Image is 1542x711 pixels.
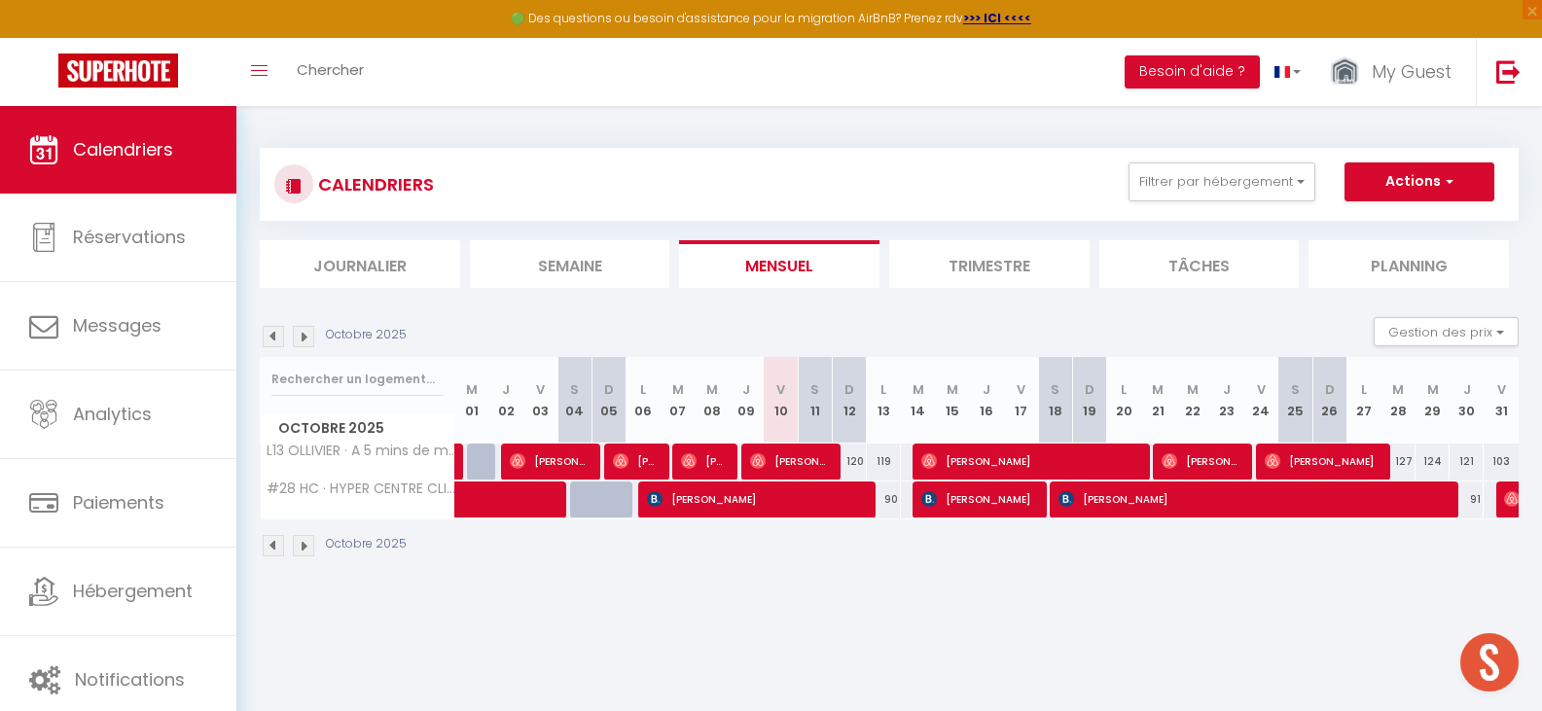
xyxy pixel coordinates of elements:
[1372,59,1452,84] span: My Guest
[963,10,1031,26] a: >>> ICI <<<<
[867,481,901,517] div: 90
[73,313,161,338] span: Messages
[1315,38,1476,106] a: ... My Guest
[983,380,990,399] abbr: J
[510,443,590,480] span: [PERSON_NAME]
[1085,380,1094,399] abbr: D
[867,357,901,444] th: 13
[1416,444,1450,480] div: 124
[867,444,901,480] div: 119
[1244,357,1278,444] th: 24
[1374,317,1519,346] button: Gestion des prix
[1004,357,1038,444] th: 17
[889,240,1090,288] li: Trimestre
[1381,357,1416,444] th: 28
[1038,357,1072,444] th: 18
[750,443,830,480] span: [PERSON_NAME]
[1392,380,1404,399] abbr: M
[297,59,364,80] span: Chercher
[1257,380,1266,399] abbr: V
[1330,55,1359,89] img: ...
[489,357,523,444] th: 02
[264,481,458,496] span: #28 HC · HYPER CENTRE CLIMATISE 2 pieces
[1427,380,1439,399] abbr: M
[1496,59,1521,84] img: logout
[1058,480,1445,517] span: [PERSON_NAME]
[260,240,460,288] li: Journalier
[326,535,407,553] p: Octobre 2025
[742,380,750,399] abbr: J
[1175,357,1209,444] th: 22
[73,579,193,603] span: Hébergement
[832,357,866,444] th: 12
[913,380,924,399] abbr: M
[326,326,407,344] p: Octobre 2025
[1312,357,1346,444] th: 26
[935,357,969,444] th: 15
[261,414,454,443] span: Octobre 2025
[1162,443,1241,480] span: [PERSON_NAME]
[640,380,646,399] abbr: L
[1497,380,1506,399] abbr: V
[1463,380,1471,399] abbr: J
[1345,162,1494,201] button: Actions
[536,380,545,399] abbr: V
[1278,357,1312,444] th: 25
[1107,357,1141,444] th: 20
[1381,444,1416,480] div: 127
[264,444,458,458] span: L13 OLLIVIER · A 5 mins de marche de la Promenade AC/Balcon/WIFI
[1223,380,1231,399] abbr: J
[1484,444,1519,480] div: 103
[1017,380,1025,399] abbr: V
[73,137,173,161] span: Calendriers
[466,380,478,399] abbr: M
[647,480,863,517] span: [PERSON_NAME]
[1129,162,1315,201] button: Filtrer par hébergement
[1291,380,1300,399] abbr: S
[764,357,798,444] th: 10
[1484,357,1519,444] th: 31
[604,380,614,399] abbr: D
[1187,380,1199,399] abbr: M
[832,444,866,480] div: 120
[73,402,152,426] span: Analytics
[557,357,592,444] th: 04
[627,357,661,444] th: 06
[798,357,832,444] th: 11
[947,380,958,399] abbr: M
[776,380,785,399] abbr: V
[1361,380,1367,399] abbr: L
[1072,357,1106,444] th: 19
[1460,633,1519,692] div: Ouvrir le chat
[681,443,727,480] span: [PERSON_NAME]
[282,38,378,106] a: Chercher
[75,667,185,692] span: Notifications
[969,357,1003,444] th: 16
[73,490,164,515] span: Paiements
[695,357,729,444] th: 08
[313,162,434,206] h3: CALENDRIERS
[921,443,1137,480] span: [PERSON_NAME]
[455,357,489,444] th: 01
[661,357,695,444] th: 07
[921,480,1035,517] span: [PERSON_NAME]
[810,380,819,399] abbr: S
[672,380,684,399] abbr: M
[73,225,186,249] span: Réservations
[1099,240,1300,288] li: Tâches
[1141,357,1175,444] th: 21
[1209,357,1243,444] th: 23
[679,240,879,288] li: Mensuel
[470,240,670,288] li: Semaine
[901,357,935,444] th: 14
[1309,240,1509,288] li: Planning
[1265,443,1379,480] span: [PERSON_NAME]
[271,362,444,397] input: Rechercher un logement...
[1346,357,1381,444] th: 27
[570,380,579,399] abbr: S
[1416,357,1450,444] th: 29
[1450,357,1484,444] th: 30
[58,53,178,88] img: Super Booking
[1121,380,1127,399] abbr: L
